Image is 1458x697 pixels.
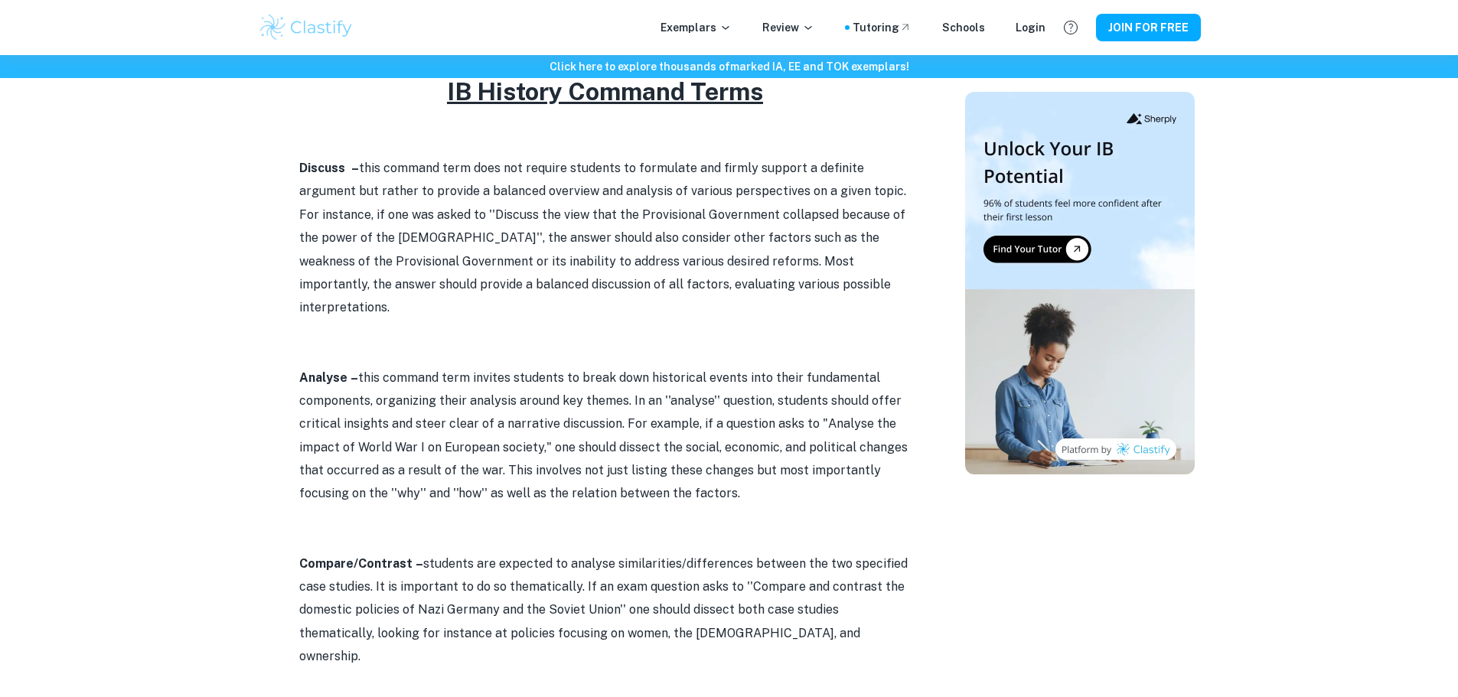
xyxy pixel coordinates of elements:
[1058,15,1084,41] button: Help and Feedback
[299,161,359,175] strong: Discuss –
[853,19,912,36] a: Tutoring
[299,370,347,385] strong: Analyse
[3,58,1455,75] h6: Click here to explore thousands of marked IA, EE and TOK exemplars !
[299,552,912,669] p: students are expected to analyse similarities/differences between the two specified case studies....
[1096,14,1201,41] button: JOIN FOR FREE
[299,157,912,320] p: this command term does not require students to formulate and firmly support a definite argument b...
[447,77,763,106] u: IB History Command Terms
[258,12,355,43] img: Clastify logo
[762,19,814,36] p: Review
[416,556,423,571] strong: –
[299,556,413,571] strong: Compare/Contrast
[1016,19,1045,36] a: Login
[661,19,732,36] p: Exemplars
[299,366,912,506] p: this command term invites students to break down historical events into their fundamental compone...
[942,19,985,36] a: Schools
[965,92,1195,474] img: Thumbnail
[351,370,358,385] strong: –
